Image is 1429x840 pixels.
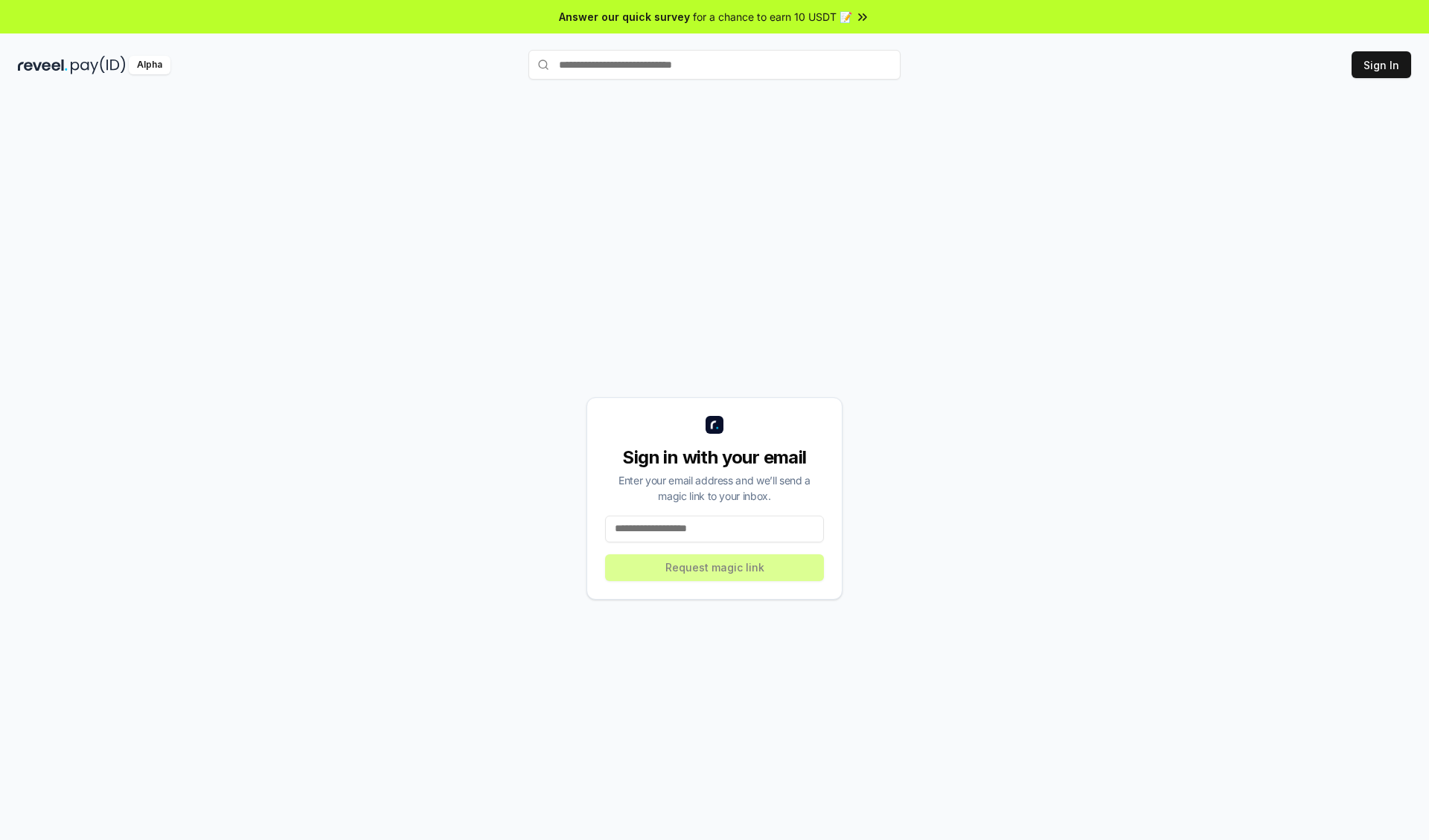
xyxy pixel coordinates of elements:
div: Alpha [129,56,170,74]
span: for a chance to earn 10 USDT 📝 [693,9,852,25]
img: logo_small [706,416,723,434]
img: reveel_dark [18,56,68,74]
div: Enter your email address and we’ll send a magic link to your inbox. [605,472,824,504]
button: Sign In [1352,51,1411,78]
span: Answer our quick survey [559,9,690,25]
img: pay_id [71,56,126,74]
div: Sign in with your email [605,446,824,469]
